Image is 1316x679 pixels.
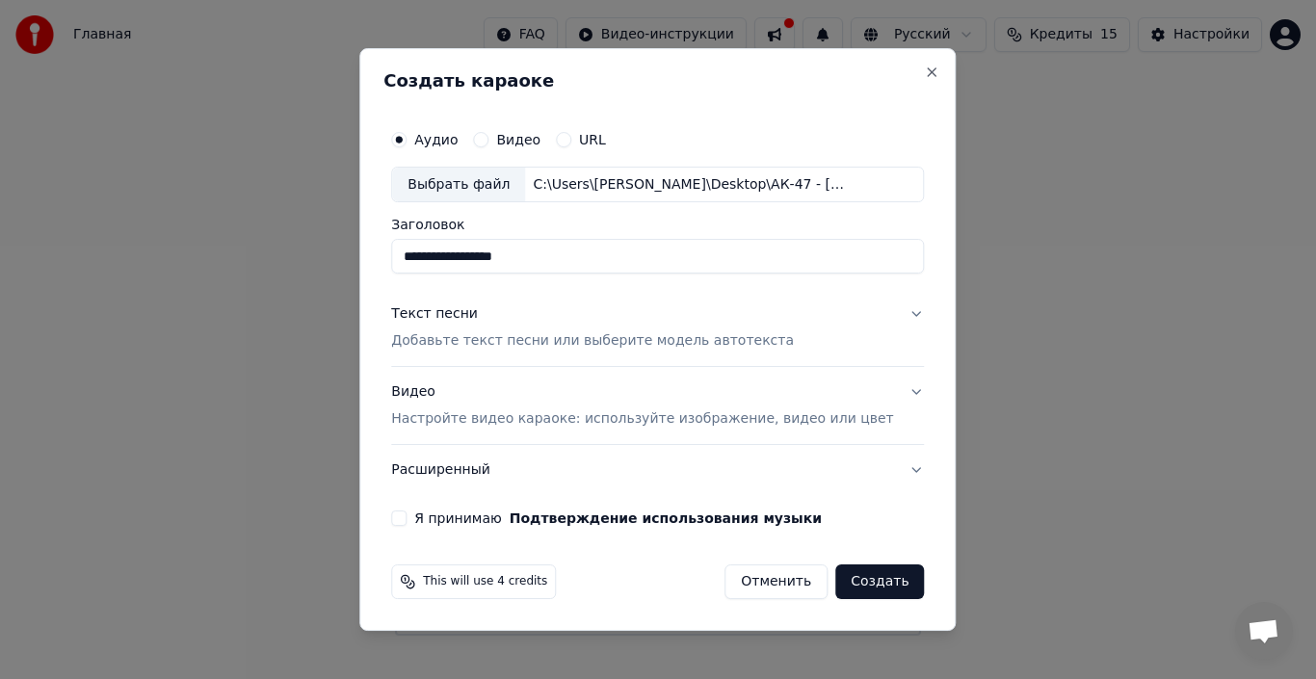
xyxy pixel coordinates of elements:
[383,72,932,90] h2: Создать караоке
[391,445,924,495] button: Расширенный
[525,175,853,195] div: C:\Users\[PERSON_NAME]\Desktop\АК-47 - [PERSON_NAME].mp3
[579,133,606,146] label: URL
[392,168,525,202] div: Выбрать файл
[496,133,540,146] label: Видео
[510,511,822,525] button: Я принимаю
[414,511,822,525] label: Я принимаю
[835,564,924,599] button: Создать
[414,133,458,146] label: Аудио
[724,564,828,599] button: Отменить
[391,305,478,325] div: Текст песни
[391,383,893,430] div: Видео
[391,290,924,367] button: Текст песниДобавьте текст песни или выберите модель автотекста
[391,368,924,445] button: ВидеоНастройте видео караоке: используйте изображение, видео или цвет
[391,332,794,352] p: Добавьте текст песни или выберите модель автотекста
[423,574,547,589] span: This will use 4 credits
[391,409,893,429] p: Настройте видео караоке: используйте изображение, видео или цвет
[391,219,924,232] label: Заголовок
